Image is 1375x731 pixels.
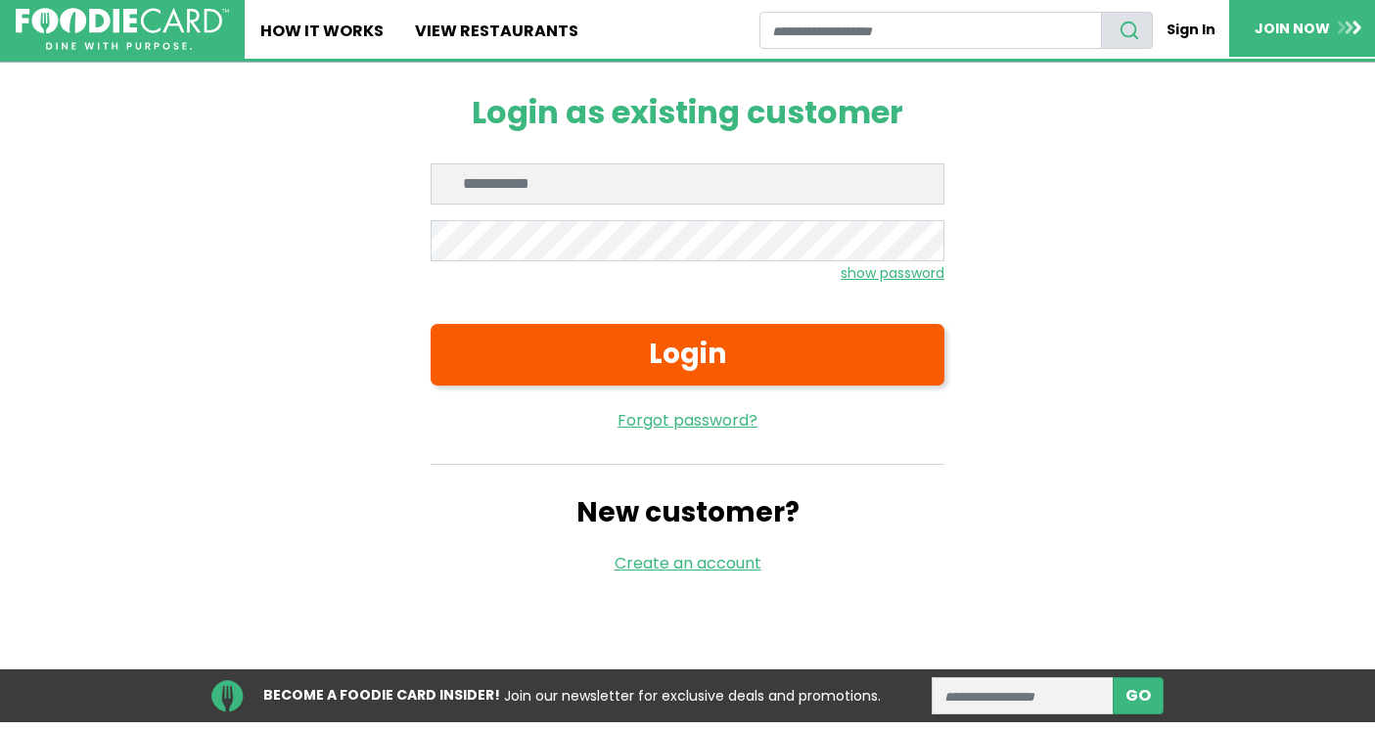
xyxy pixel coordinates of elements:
[759,12,1102,49] input: restaurant search
[1101,12,1153,49] button: search
[431,409,944,433] a: Forgot password?
[431,496,944,529] h2: New customer?
[431,94,944,131] h1: Login as existing customer
[1153,12,1229,48] a: Sign In
[16,8,229,51] img: FoodieCard; Eat, Drink, Save, Donate
[263,685,500,705] strong: BECOME A FOODIE CARD INSIDER!
[932,677,1114,714] input: enter email address
[431,324,944,386] button: Login
[504,686,881,706] span: Join our newsletter for exclusive deals and promotions.
[841,263,944,283] small: show password
[615,552,761,574] a: Create an account
[1113,677,1164,714] button: subscribe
